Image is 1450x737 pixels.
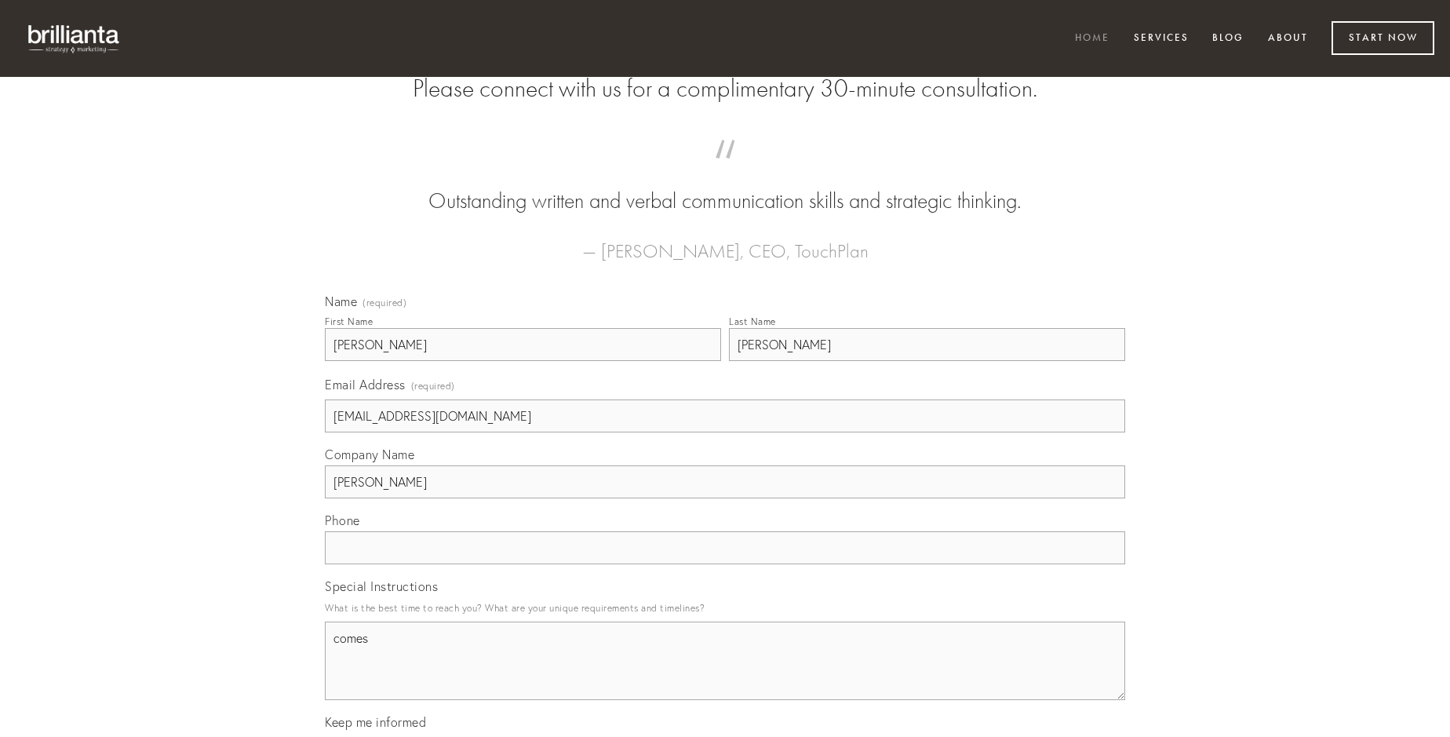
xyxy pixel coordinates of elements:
[350,155,1100,186] span: “
[1332,21,1434,55] a: Start Now
[325,714,426,730] span: Keep me informed
[1258,26,1318,52] a: About
[325,578,438,594] span: Special Instructions
[325,597,1125,618] p: What is the best time to reach you? What are your unique requirements and timelines?
[350,217,1100,267] figcaption: — [PERSON_NAME], CEO, TouchPlan
[325,513,360,528] span: Phone
[325,316,373,327] div: First Name
[325,622,1125,700] textarea: comes
[325,377,406,392] span: Email Address
[325,447,414,462] span: Company Name
[1202,26,1254,52] a: Blog
[1065,26,1120,52] a: Home
[325,294,357,309] span: Name
[16,16,133,61] img: brillianta - research, strategy, marketing
[729,316,776,327] div: Last Name
[1124,26,1199,52] a: Services
[325,74,1125,104] h2: Please connect with us for a complimentary 30-minute consultation.
[350,155,1100,217] blockquote: Outstanding written and verbal communication skills and strategic thinking.
[411,375,455,396] span: (required)
[362,298,406,308] span: (required)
